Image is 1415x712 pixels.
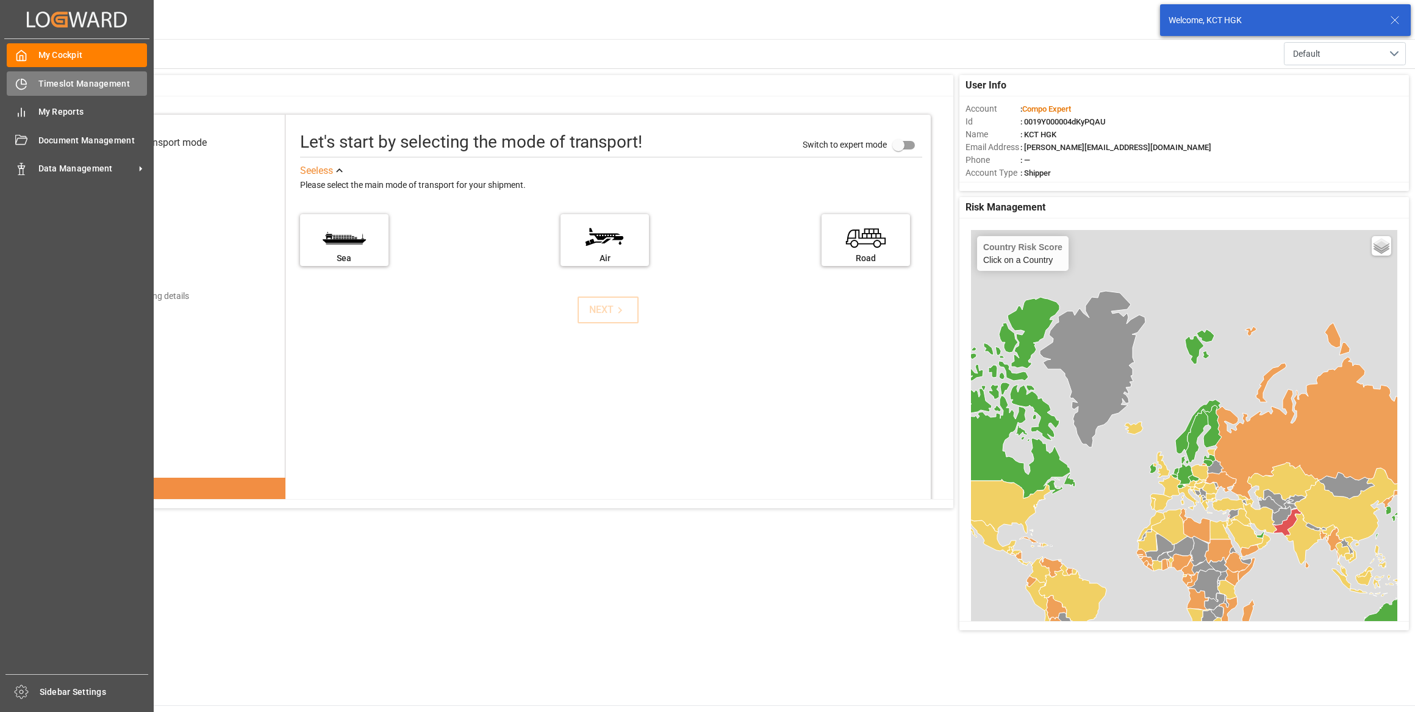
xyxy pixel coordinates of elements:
span: Timeslot Management [38,77,148,90]
span: : — [1020,156,1030,165]
a: Timeslot Management [7,71,147,95]
div: Please select the main mode of transport for your shipment. [300,178,922,193]
span: : 0019Y000004dKyPQAU [1020,117,1106,126]
button: open menu [1284,42,1406,65]
h4: Country Risk Score [983,242,1062,252]
span: : KCT HGK [1020,130,1056,139]
span: Default [1293,48,1320,60]
span: : [1020,104,1071,113]
span: Id [965,115,1020,128]
div: NEXT [589,303,626,317]
div: Select transport mode [112,135,207,150]
span: User Info [965,78,1006,93]
div: Road [828,252,904,265]
div: See less [300,164,333,178]
span: Compo Expert [1022,104,1071,113]
div: Click on a Country [983,242,1062,265]
span: Account [965,102,1020,115]
span: : Shipper [1020,168,1051,178]
span: Risk Management [965,200,1045,215]
span: Name [965,128,1020,141]
div: Sea [306,252,382,265]
a: My Cockpit [7,43,147,67]
div: Let's start by selecting the mode of transport! [300,129,642,155]
span: Document Management [38,134,148,147]
span: My Reports [38,106,148,118]
span: Switch to expert mode [803,140,887,149]
span: Data Management [38,162,135,175]
span: Phone [965,154,1020,167]
span: : [PERSON_NAME][EMAIL_ADDRESS][DOMAIN_NAME] [1020,143,1211,152]
span: Sidebar Settings [40,686,149,699]
span: My Cockpit [38,49,148,62]
button: NEXT [578,297,639,323]
div: Welcome, KCT HGK [1169,14,1378,27]
div: Air [567,252,643,265]
a: Layers [1372,236,1391,256]
span: Account Type [965,167,1020,179]
span: Email Address [965,141,1020,154]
